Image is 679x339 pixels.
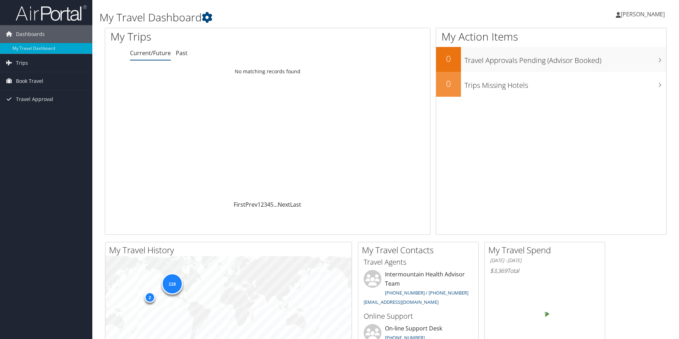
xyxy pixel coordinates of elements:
[364,311,473,321] h3: Online Support
[290,201,301,208] a: Last
[16,25,45,43] span: Dashboards
[267,201,270,208] a: 4
[616,4,672,25] a: [PERSON_NAME]
[436,72,666,97] a: 0Trips Missing Hotels
[362,244,478,256] h2: My Travel Contacts
[436,47,666,72] a: 0Travel Approvals Pending (Advisor Booked)
[99,10,481,25] h1: My Travel Dashboard
[436,78,461,90] h2: 0
[278,201,290,208] a: Next
[360,270,477,308] li: Intermountain Health Advisor Team
[110,29,289,44] h1: My Trips
[145,292,155,302] div: 2
[364,299,439,305] a: [EMAIL_ADDRESS][DOMAIN_NAME]
[16,90,53,108] span: Travel Approval
[273,201,278,208] span: …
[105,65,430,78] td: No matching records found
[465,77,666,90] h3: Trips Missing Hotels
[436,29,666,44] h1: My Action Items
[364,257,473,267] h3: Travel Agents
[257,201,261,208] a: 1
[488,244,605,256] h2: My Travel Spend
[161,273,183,295] div: 118
[245,201,257,208] a: Prev
[270,201,273,208] a: 5
[490,257,599,264] h6: [DATE] - [DATE]
[16,5,87,21] img: airportal-logo.png
[264,201,267,208] a: 3
[621,10,665,18] span: [PERSON_NAME]
[465,52,666,65] h3: Travel Approvals Pending (Advisor Booked)
[490,267,599,275] h6: Total
[436,53,461,65] h2: 0
[109,244,352,256] h2: My Travel History
[16,54,28,72] span: Trips
[261,201,264,208] a: 2
[176,49,188,57] a: Past
[385,290,468,296] a: [PHONE_NUMBER] / [PHONE_NUMBER]
[490,267,507,275] span: $3,369
[16,72,43,90] span: Book Travel
[234,201,245,208] a: First
[130,49,171,57] a: Current/Future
